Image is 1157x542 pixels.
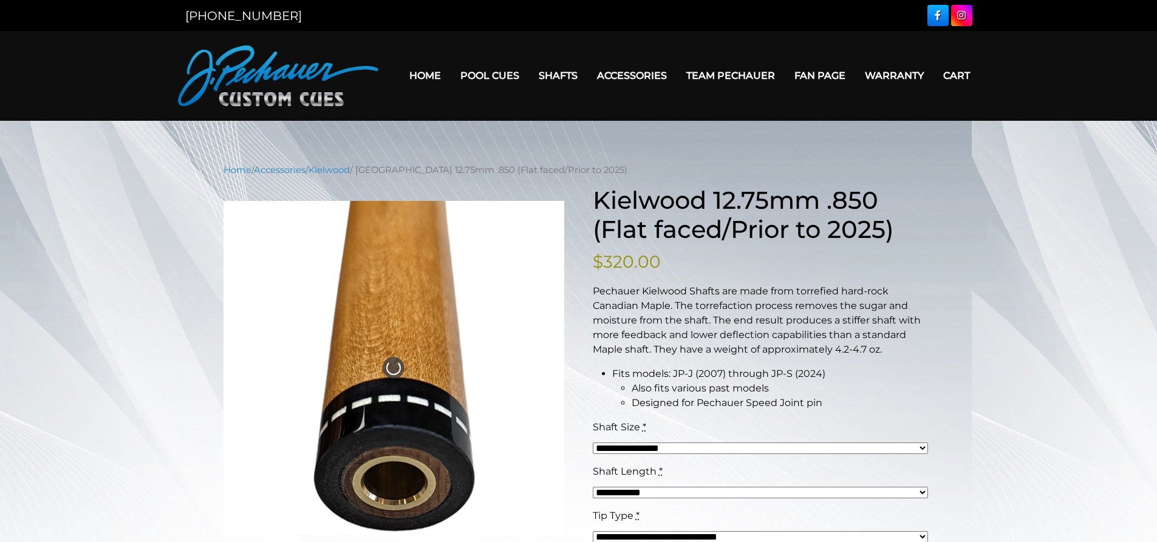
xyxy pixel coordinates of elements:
[451,60,529,91] a: Pool Cues
[593,284,934,357] p: Pechauer Kielwood Shafts are made from torrefied hard-rock Canadian Maple. The torrefaction proce...
[224,201,565,535] img: 2.png
[612,367,934,410] li: Fits models: JP-J (2007) through JP-S (2024)
[593,251,661,272] bdi: 320.00
[593,466,657,477] span: Shaft Length
[587,60,677,91] a: Accessories
[933,60,980,91] a: Cart
[178,46,378,106] img: Pechauer Custom Cues
[659,466,663,477] abbr: required
[632,381,934,396] li: Also fits various past models
[185,8,302,23] a: [PHONE_NUMBER]
[593,186,934,244] h1: Kielwood 12.75mm .850 (Flat faced/Prior to 2025)
[636,510,640,521] abbr: required
[309,164,350,175] a: Kielwood
[677,60,785,91] a: Team Pechauer
[593,421,640,433] span: Shaft Size
[632,396,934,410] li: Designed for Pechauer Speed Joint pin
[224,163,934,177] nav: Breadcrumb
[224,164,251,175] a: Home
[400,60,451,91] a: Home
[529,60,587,91] a: Shafts
[593,510,633,521] span: Tip Type
[593,251,603,272] span: $
[855,60,933,91] a: Warranty
[643,421,646,433] abbr: required
[254,164,305,175] a: Accessories
[785,60,855,91] a: Fan Page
